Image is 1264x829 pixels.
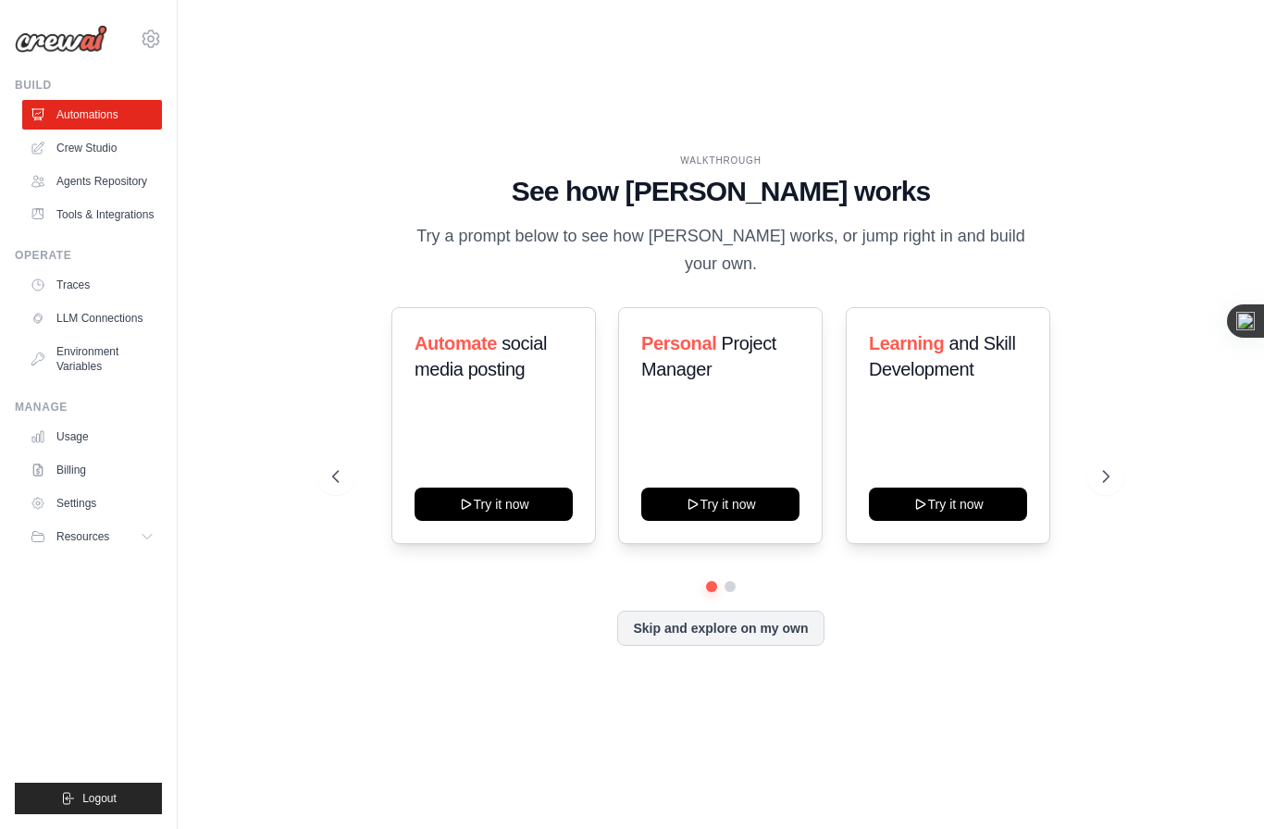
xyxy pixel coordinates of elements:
[617,611,824,646] button: Skip and explore on my own
[332,154,1109,167] div: WALKTHROUGH
[15,783,162,814] button: Logout
[415,333,547,379] span: social media posting
[869,488,1027,521] button: Try it now
[641,333,716,353] span: Personal
[22,303,162,333] a: LLM Connections
[15,400,162,414] div: Manage
[415,333,497,353] span: Automate
[22,133,162,163] a: Crew Studio
[22,489,162,518] a: Settings
[22,337,162,381] a: Environment Variables
[22,422,162,452] a: Usage
[641,488,799,521] button: Try it now
[410,223,1032,278] p: Try a prompt below to see how [PERSON_NAME] works, or jump right in and build your own.
[82,791,117,806] span: Logout
[56,529,109,544] span: Resources
[15,78,162,93] div: Build
[22,200,162,229] a: Tools & Integrations
[22,455,162,485] a: Billing
[22,270,162,300] a: Traces
[869,333,944,353] span: Learning
[332,175,1109,208] h1: See how [PERSON_NAME] works
[22,522,162,551] button: Resources
[15,25,107,53] img: Logo
[22,100,162,130] a: Automations
[15,248,162,263] div: Operate
[869,333,1015,379] span: and Skill Development
[22,167,162,196] a: Agents Repository
[641,333,776,379] span: Project Manager
[415,488,573,521] button: Try it now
